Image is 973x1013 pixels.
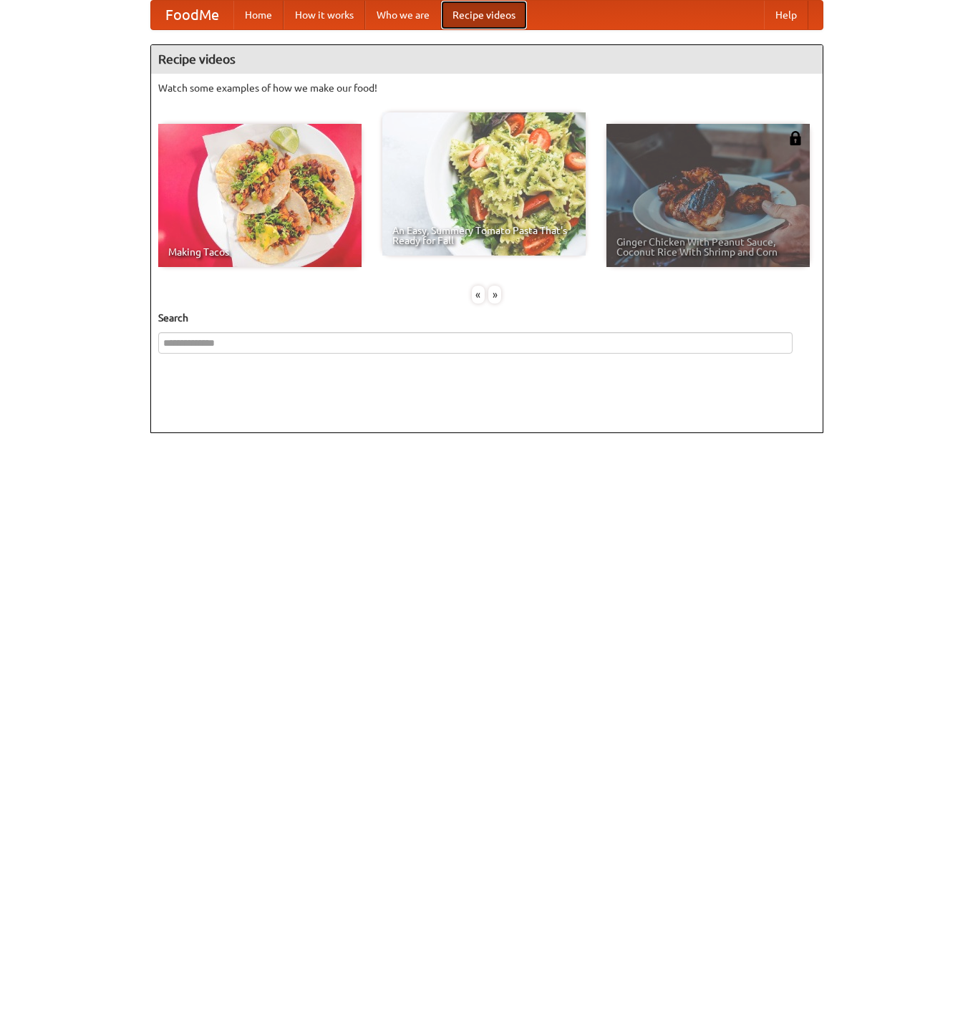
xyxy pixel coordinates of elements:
h4: Recipe videos [151,45,823,74]
span: An Easy, Summery Tomato Pasta That's Ready for Fall [392,226,576,246]
a: FoodMe [151,1,233,29]
a: How it works [284,1,365,29]
span: Making Tacos [168,247,352,257]
img: 483408.png [788,131,803,145]
a: Making Tacos [158,124,362,267]
a: Who we are [365,1,441,29]
a: Help [764,1,808,29]
a: Recipe videos [441,1,527,29]
a: An Easy, Summery Tomato Pasta That's Ready for Fall [382,112,586,256]
div: « [472,286,485,304]
a: Home [233,1,284,29]
h5: Search [158,311,815,325]
div: » [488,286,501,304]
p: Watch some examples of how we make our food! [158,81,815,95]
